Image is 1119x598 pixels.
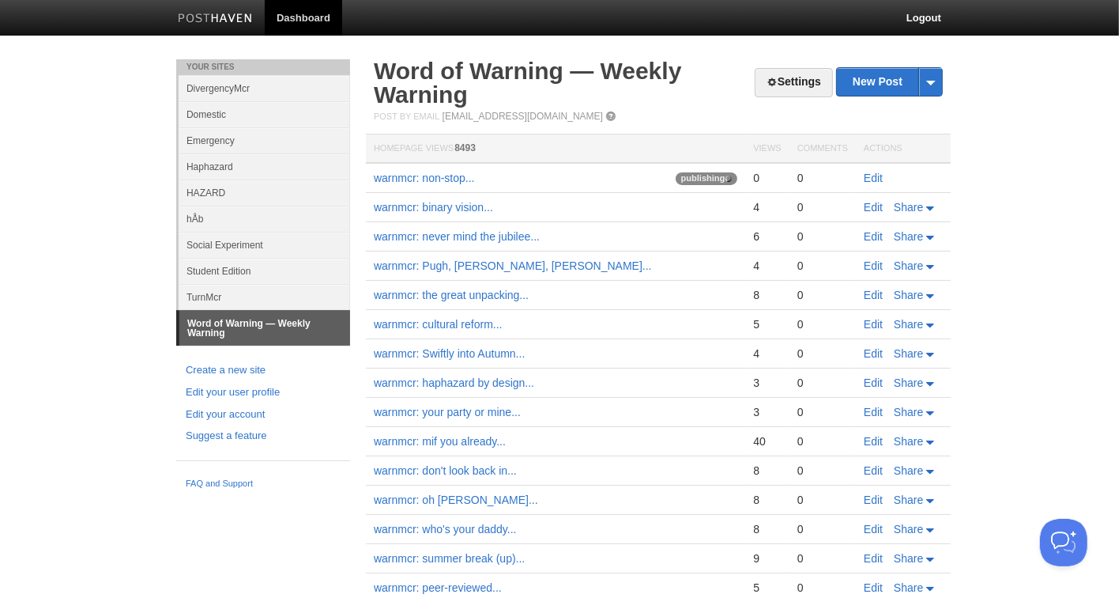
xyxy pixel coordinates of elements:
a: FAQ and Support [186,477,341,491]
a: Edit [864,259,883,272]
a: Edit [864,494,883,506]
span: Share [894,377,923,389]
a: Emergency [179,127,350,153]
div: 0 [797,229,848,244]
a: DivergencyMcr [179,75,350,101]
div: 9 [753,551,781,566]
img: Posthaven-bar [178,13,253,25]
a: warnmcr: your party or mine... [374,406,521,418]
a: hÅb [179,206,350,232]
a: warnmcr: Swiftly into Autumn... [374,347,525,360]
a: Edit [864,523,883,536]
a: Student Edition [179,258,350,284]
div: 0 [797,522,848,536]
a: warnmcr: non-stop... [374,172,475,184]
span: Share [894,347,923,360]
div: 4 [753,346,781,361]
div: 0 [797,434,848,448]
a: Edit [864,464,883,477]
a: warnmcr: don't look back in... [374,464,517,477]
a: Domestic [179,101,350,127]
span: Share [894,406,923,418]
a: Edit [864,289,883,301]
div: 5 [753,317,781,331]
span: Share [894,201,923,214]
a: Edit your user profile [186,384,341,401]
div: 8 [753,464,781,478]
span: Share [894,464,923,477]
a: warnmcr: Pugh, [PERSON_NAME], [PERSON_NAME]... [374,259,652,272]
div: 3 [753,405,781,419]
a: Create a new site [186,362,341,379]
th: Homepage Views [366,134,745,164]
a: warnmcr: oh [PERSON_NAME]... [374,494,538,506]
a: Settings [755,68,833,97]
a: warnmcr: haphazard by design... [374,377,534,389]
span: Post by Email [374,112,439,121]
a: warnmcr: never mind the jubilee... [374,230,540,243]
div: 3 [753,376,781,390]
span: Share [894,289,923,301]
a: Edit [864,377,883,389]
a: Word of Warning — Weekly Warning [374,58,681,108]
a: Edit [864,406,883,418]
div: 5 [753,581,781,595]
a: Edit [864,581,883,594]
span: Share [894,494,923,506]
div: 0 [797,581,848,595]
a: HAZARD [179,180,350,206]
span: Share [894,581,923,594]
div: 0 [797,288,848,302]
a: Edit [864,435,883,448]
a: [EMAIL_ADDRESS][DOMAIN_NAME] [443,111,603,122]
a: Word of Warning — Weekly Warning [179,311,350,346]
div: 8 [753,522,781,536]
a: Edit [864,552,883,565]
a: New Post [837,68,942,96]
div: 0 [797,376,848,390]
div: 4 [753,200,781,214]
a: warnmcr: binary vision... [374,201,493,214]
a: Edit [864,201,883,214]
a: Suggest a feature [186,428,341,445]
th: Actions [856,134,951,164]
span: publishing [676,172,738,185]
a: Edit [864,318,883,331]
li: Your Sites [176,59,350,75]
a: warnmcr: cultural reform... [374,318,503,331]
div: 0 [797,405,848,419]
iframe: Help Scout Beacon - Open [1040,519,1087,566]
span: Share [894,318,923,331]
div: 4 [753,259,781,273]
div: 0 [797,551,848,566]
span: Share [894,552,923,565]
div: 8 [753,493,781,507]
div: 0 [797,259,848,273]
a: Edit [864,172,883,184]
a: warnmcr: summer break (up)... [374,552,525,565]
span: Share [894,230,923,243]
div: 0 [797,464,848,478]
a: warnmcr: the great unpacking... [374,289,529,301]
div: 6 [753,229,781,244]
div: 8 [753,288,781,302]
span: Share [894,523,923,536]
div: 0 [797,317,848,331]
a: warnmcr: peer-reviewed... [374,581,502,594]
a: Social Experiment [179,232,350,258]
div: 0 [797,493,848,507]
span: Share [894,435,923,448]
div: 0 [797,200,848,214]
th: Views [745,134,789,164]
a: Edit [864,230,883,243]
a: warnmcr: who's your daddy... [374,523,517,536]
div: 0 [797,346,848,361]
a: Edit [864,347,883,360]
div: 0 [753,171,781,185]
div: 40 [753,434,781,448]
a: Edit your account [186,407,341,423]
a: Haphazard [179,153,350,180]
span: 8493 [454,142,476,153]
a: TurnMcr [179,284,350,310]
img: loading-tiny-gray.gif [725,176,732,182]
